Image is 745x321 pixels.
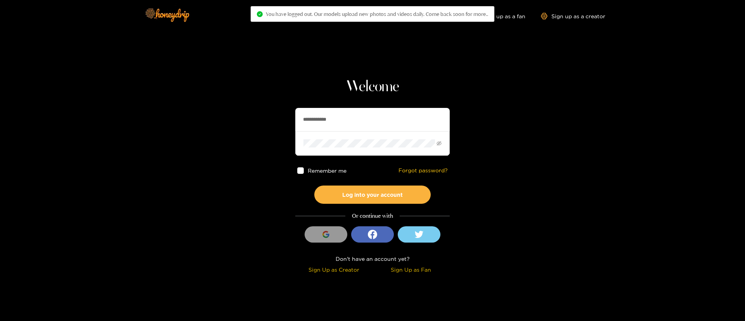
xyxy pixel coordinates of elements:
div: Sign Up as Fan [374,265,448,274]
span: eye-invisible [437,141,442,146]
span: Remember me [308,168,347,174]
button: Log into your account [314,186,431,204]
h1: Welcome [295,78,450,96]
span: You have logged out. Our models upload new photos and videos daily. Come back soon for more.. [266,11,488,17]
span: check-circle [257,11,263,17]
div: Or continue with [295,212,450,220]
div: Sign Up as Creator [297,265,371,274]
a: Sign up as a fan [472,13,525,19]
a: Sign up as a creator [541,13,605,19]
div: Don't have an account yet? [295,254,450,263]
a: Forgot password? [398,167,448,174]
